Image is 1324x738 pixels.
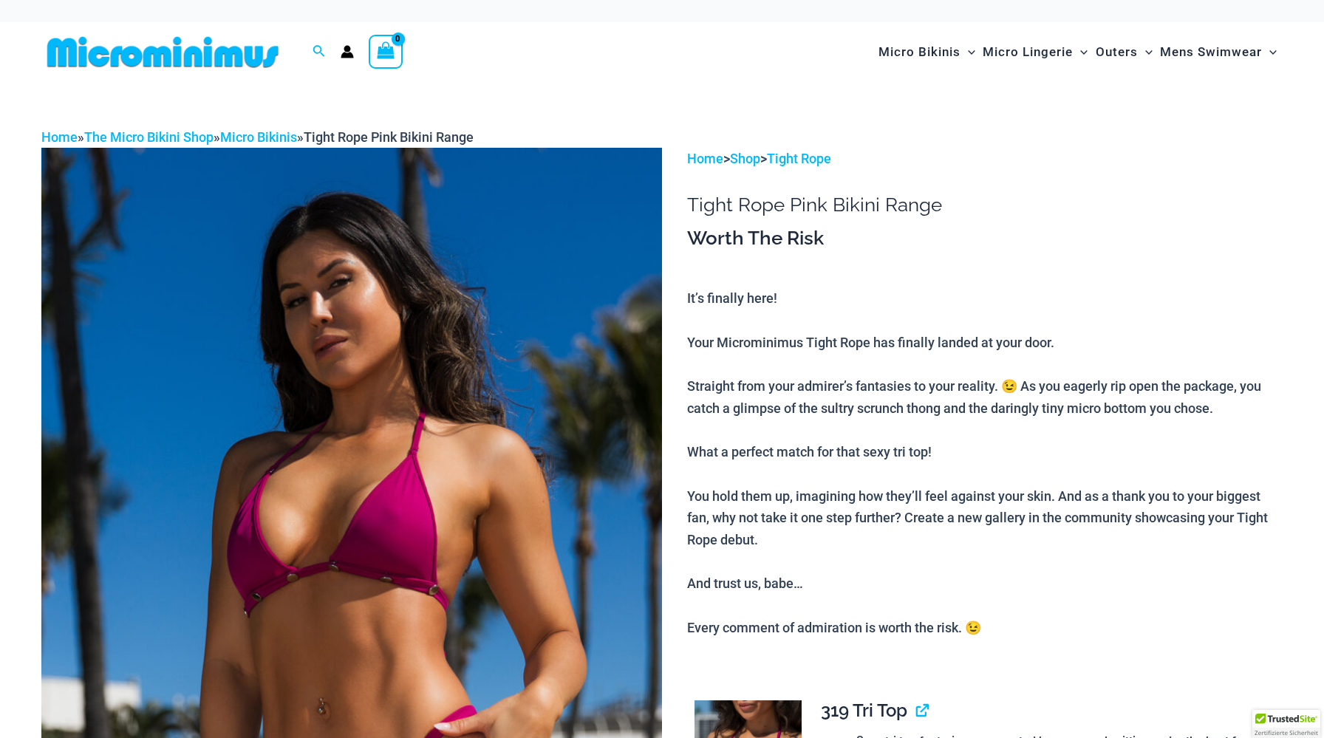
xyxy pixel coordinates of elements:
h3: Worth The Risk [687,226,1283,251]
a: Home [687,151,723,166]
a: Micro BikinisMenu ToggleMenu Toggle [875,30,979,75]
a: Mens SwimwearMenu ToggleMenu Toggle [1156,30,1280,75]
span: Tight Rope Pink Bikini Range [304,129,474,145]
span: Outers [1096,33,1138,71]
div: TrustedSite Certified [1252,710,1320,738]
p: > > [687,148,1283,170]
span: Micro Bikinis [878,33,960,71]
a: Micro Bikinis [220,129,297,145]
span: Menu Toggle [1138,33,1153,71]
a: Shop [730,151,760,166]
span: » » » [41,129,474,145]
a: Search icon link [313,43,326,61]
span: Micro Lingerie [983,33,1073,71]
nav: Site Navigation [873,27,1283,77]
img: MM SHOP LOGO FLAT [41,35,284,69]
a: View Shopping Cart, empty [369,35,403,69]
p: It’s finally here! Your Microminimus Tight Rope has finally landed at your door. Straight from yo... [687,287,1283,638]
a: OutersMenu ToggleMenu Toggle [1092,30,1156,75]
a: Micro LingerieMenu ToggleMenu Toggle [979,30,1091,75]
a: Account icon link [341,45,354,58]
span: Menu Toggle [960,33,975,71]
span: Menu Toggle [1262,33,1277,71]
span: Menu Toggle [1073,33,1088,71]
span: 319 Tri Top [821,700,907,721]
a: The Micro Bikini Shop [84,129,214,145]
a: Tight Rope [767,151,831,166]
h1: Tight Rope Pink Bikini Range [687,194,1283,216]
a: Home [41,129,78,145]
span: Mens Swimwear [1160,33,1262,71]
